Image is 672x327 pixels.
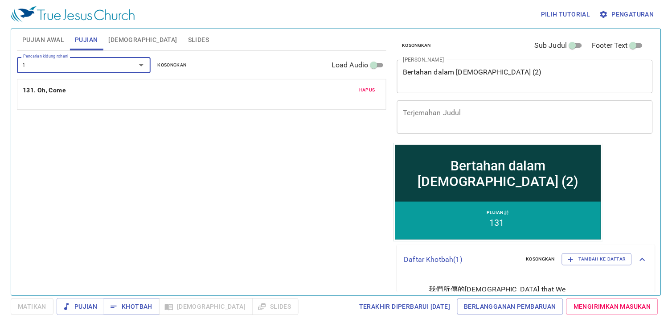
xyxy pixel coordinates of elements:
[393,143,603,241] iframe: from-child
[75,34,98,46] span: Pujian
[64,301,97,312] span: Pujian
[403,68,647,85] textarea: Bertahan dalam [DEMOGRAPHIC_DATA] (2)
[402,41,431,50] span: Kosongkan
[158,61,187,69] span: Kosongkan
[566,298,658,315] a: Mengirimkan Masukan
[397,244,656,274] div: Daftar Khotbah(1)KosongkanTambah ke Daftar
[188,34,209,46] span: Slides
[464,301,557,312] span: Berlangganan Pembaruan
[568,255,626,263] span: Tambah ke Daftar
[526,255,555,263] span: Kosongkan
[109,34,177,46] span: [DEMOGRAPHIC_DATA]
[57,298,104,315] button: Pujian
[429,284,584,306] span: 我們所傳的[DEMOGRAPHIC_DATA] that We Preach
[11,6,135,22] img: True Jesus Church
[397,274,656,324] ul: sermon lineup list
[23,85,68,96] button: 131. Oh, Come
[541,9,590,20] span: Pilih tutorial
[537,6,594,23] button: Pilih tutorial
[104,298,160,315] button: Khotbah
[521,254,561,265] button: Kosongkan
[23,85,66,96] b: 131. Oh, Come
[135,59,148,71] button: Open
[534,40,567,51] span: Sub Judul
[397,40,437,51] button: Kosongkan
[356,298,454,315] a: Terakhir Diperbarui [DATE]
[152,60,192,70] button: Kosongkan
[359,86,375,94] span: Hapus
[354,85,381,95] button: Hapus
[574,301,651,312] span: Mengirimkan Masukan
[562,253,632,265] button: Tambah ke Daftar
[22,34,64,46] span: Pujian Awal
[592,40,628,51] span: Footer Text
[598,6,658,23] button: Pengaturan
[111,301,152,312] span: Khotbah
[601,9,654,20] span: Pengaturan
[404,254,519,265] p: Daftar Khotbah ( 1 )
[457,298,564,315] a: Berlangganan Pembaruan
[359,301,450,312] span: Terakhir Diperbarui [DATE]
[332,60,369,70] span: Load Audio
